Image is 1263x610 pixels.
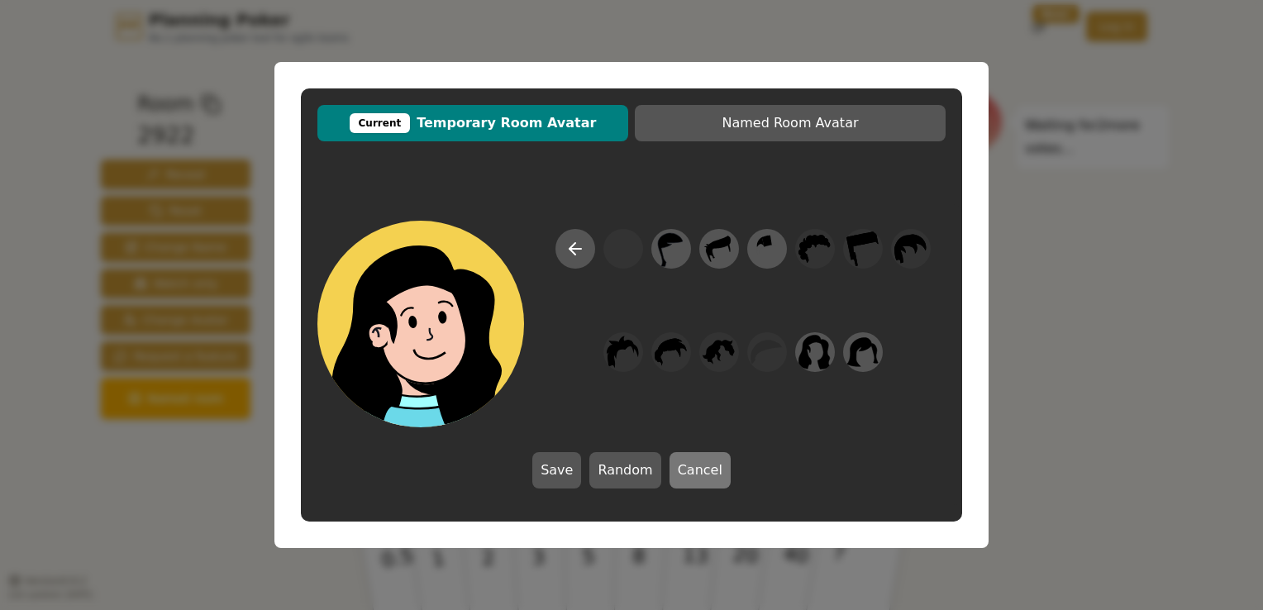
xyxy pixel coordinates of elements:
[326,113,620,133] span: Temporary Room Avatar
[532,452,581,488] button: Save
[317,105,628,141] button: CurrentTemporary Room Avatar
[350,113,411,133] div: Current
[589,452,660,488] button: Random
[643,113,937,133] span: Named Room Avatar
[670,452,731,488] button: Cancel
[635,105,946,141] button: Named Room Avatar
